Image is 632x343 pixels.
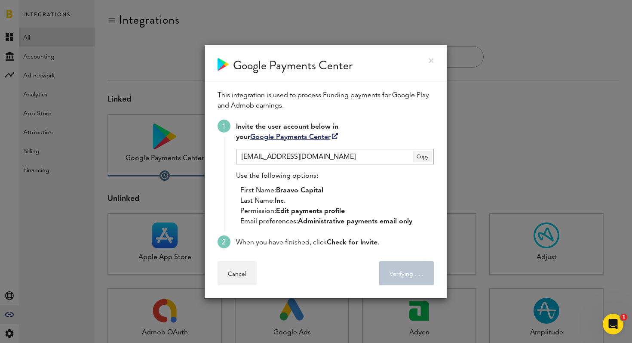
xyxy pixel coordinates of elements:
[236,171,434,227] div: Use the following options:
[275,198,286,204] span: Inc.
[620,314,627,321] span: 1
[240,206,434,216] li: Permission:
[418,271,420,277] span: .
[240,216,434,227] li: Email preferences:
[233,58,353,73] div: Google Payments Center
[327,239,377,246] span: Check for Invite
[603,314,623,334] iframe: Intercom live chat
[236,122,434,142] div: Invite the user account below in your
[18,6,49,14] span: Support
[276,187,323,194] span: Braavo Capital
[236,238,434,248] div: When you have finished, click .
[276,208,345,215] span: Edit payments profile
[240,185,434,196] li: First Name:
[413,151,432,162] span: Copy
[240,196,434,206] li: Last Name:
[218,58,229,71] img: Google Payments Center
[218,90,434,111] div: This integration is used to process Funding payments for Google Play and Admob earnings.
[415,271,417,277] span: .
[379,261,434,285] button: Verifying . . .
[250,134,338,141] a: Google Payments Center
[422,271,423,277] span: .
[218,261,257,285] button: Cancel
[298,218,412,225] span: Administrative payments email only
